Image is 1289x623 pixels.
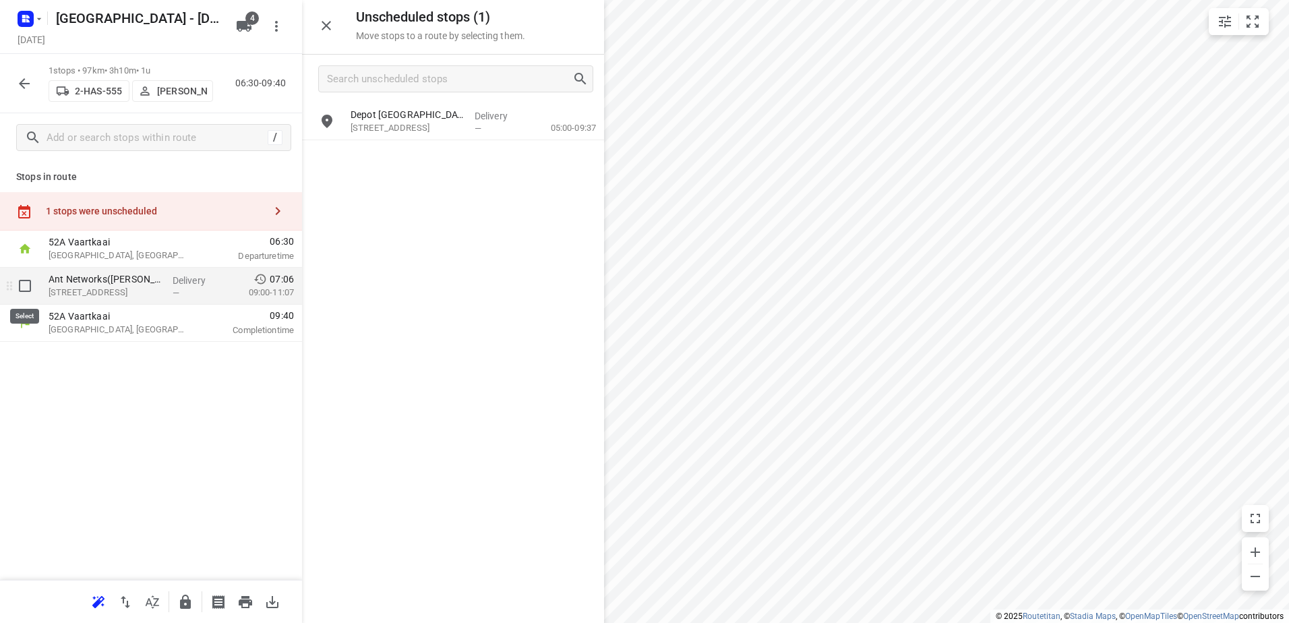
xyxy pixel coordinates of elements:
[356,9,525,25] h5: Unscheduled stops ( 1 )
[1070,612,1116,621] a: Stadia Maps
[205,309,294,322] span: 09:40
[205,595,232,607] span: Print shipping labels
[227,286,294,299] p: 09:00-11:07
[157,86,207,96] p: [PERSON_NAME]
[85,595,112,607] span: Reoptimize route
[1239,8,1266,35] button: Fit zoom
[112,595,139,607] span: Reverse route
[572,71,593,87] div: Search
[49,286,162,299] p: [STREET_ADDRESS]
[49,249,189,262] p: [GEOGRAPHIC_DATA], [GEOGRAPHIC_DATA]
[351,108,464,121] p: Depot [GEOGRAPHIC_DATA](Depot [GEOGRAPHIC_DATA])
[75,86,122,96] p: 2-HAS-555
[231,13,258,40] button: 4
[351,121,464,135] p: [STREET_ADDRESS]
[1209,8,1269,35] div: small contained button group
[49,80,129,102] button: 2-HAS-555
[16,170,286,184] p: Stops in route
[47,127,268,148] input: Add or search stops within route
[51,7,225,29] h5: Rename
[270,272,294,286] span: 07:06
[475,109,524,123] p: Delivery
[327,69,572,90] input: Search unscheduled stops
[996,612,1284,621] li: © 2025 , © , © © contributors
[263,13,290,40] button: More
[49,235,189,249] p: 52A Vaartkaai
[205,249,294,263] p: Departure time
[235,76,291,90] p: 06:30-09:40
[268,130,282,145] div: /
[46,206,264,216] div: 1 stops were unscheduled
[49,323,189,336] p: [GEOGRAPHIC_DATA], [GEOGRAPHIC_DATA]
[173,288,179,298] span: —
[356,30,525,41] p: Move stops to a route by selecting them.
[1023,612,1060,621] a: Routetitan
[1183,612,1239,621] a: OpenStreetMap
[205,235,294,248] span: 06:30
[253,272,267,286] svg: Early
[313,12,340,39] button: Close
[245,11,259,25] span: 4
[529,121,596,135] p: 05:00-09:37
[259,595,286,607] span: Download route
[12,32,51,47] h5: Project date
[205,324,294,337] p: Completion time
[1211,8,1238,35] button: Map settings
[302,103,604,622] div: grid
[49,272,162,286] p: Ant Networks(Soumaya Aouizagh (Ant Networks))
[172,589,199,616] button: Lock route
[132,80,213,102] button: [PERSON_NAME]
[232,595,259,607] span: Print route
[173,274,222,287] p: Delivery
[475,123,481,133] span: —
[1125,612,1177,621] a: OpenMapTiles
[49,309,189,323] p: 52A Vaartkaai
[49,65,213,78] p: 1 stops • 97km • 3h10m • 1u
[139,595,166,607] span: Sort by time window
